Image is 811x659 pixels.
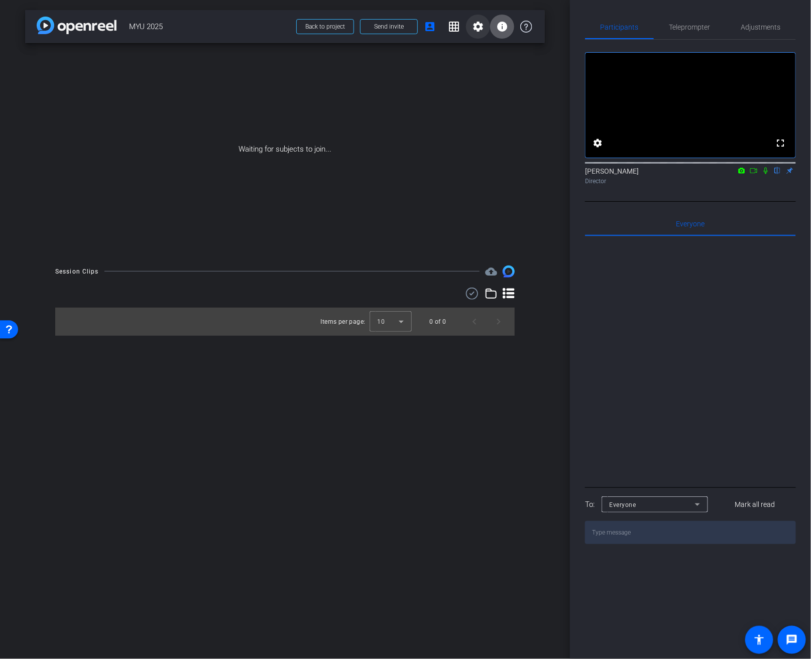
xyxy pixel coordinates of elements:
[430,317,446,327] div: 0 of 0
[753,634,765,646] mat-icon: accessibility
[772,166,784,175] mat-icon: flip
[485,266,497,278] mat-icon: cloud_upload
[485,266,497,278] span: Destinations for your clips
[592,137,604,149] mat-icon: settings
[25,43,545,255] div: Waiting for subjects to join...
[786,634,798,646] mat-icon: message
[424,21,436,33] mat-icon: account_box
[448,21,460,33] mat-icon: grid_on
[585,499,595,510] div: To:
[503,266,515,278] img: Session clips
[585,166,796,186] div: [PERSON_NAME]
[669,24,711,31] span: Teleprompter
[735,499,775,510] span: Mark all read
[374,23,404,31] span: Send invite
[305,23,345,30] span: Back to project
[585,177,796,186] div: Director
[360,19,418,34] button: Send invite
[601,24,639,31] span: Participants
[487,310,511,334] button: Next page
[296,19,354,34] button: Back to project
[775,137,787,149] mat-icon: fullscreen
[714,495,796,513] button: Mark all read
[462,310,487,334] button: Previous page
[496,21,508,33] mat-icon: info
[37,17,117,34] img: app-logo
[321,317,366,327] div: Items per page:
[472,21,484,33] mat-icon: settings
[129,17,290,37] span: MYU 2025
[676,220,705,227] span: Everyone
[610,501,636,508] span: Everyone
[741,24,781,31] span: Adjustments
[55,267,99,277] div: Session Clips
